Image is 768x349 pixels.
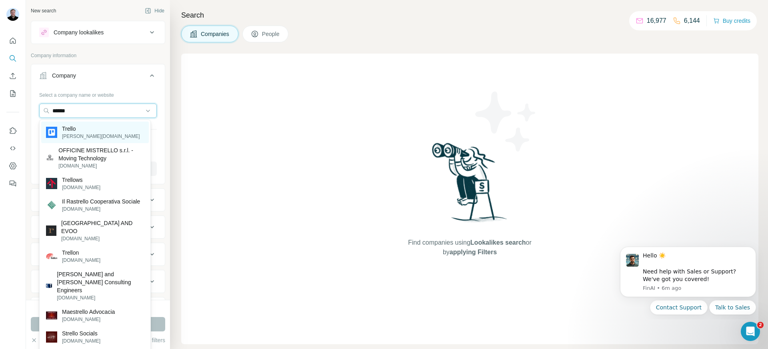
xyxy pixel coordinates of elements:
[62,308,115,316] p: Maestrello Advocacia
[57,270,144,294] p: [PERSON_NAME] and [PERSON_NAME] Consulting Engineers
[57,294,144,301] p: [DOMAIN_NAME]
[62,249,100,257] p: Trellon
[608,239,768,319] iframe: Intercom notifications message
[46,310,57,321] img: Maestrello Advocacia
[46,199,57,211] img: Il Rastrello Cooperativa Sociale
[31,299,165,318] button: Technologies
[52,72,76,80] div: Company
[62,205,140,213] p: [DOMAIN_NAME]
[31,52,165,59] p: Company information
[757,322,764,328] span: 2
[450,249,497,255] span: applying Filters
[46,154,54,162] img: OFFICINE MISTRELLO s.r.l. - Moving Technology
[62,125,140,133] p: Trello
[139,5,170,17] button: Hide
[6,51,19,66] button: Search
[181,10,758,21] h4: Search
[31,217,165,237] button: HQ location
[46,331,57,343] img: Strello Socials
[46,178,57,189] img: Trellows
[6,159,19,173] button: Dashboard
[62,184,100,191] p: [DOMAIN_NAME]
[6,141,19,156] button: Use Surfe API
[647,16,666,26] p: 16,977
[54,28,104,36] div: Company lookalikes
[470,86,542,158] img: Surfe Illustration - Stars
[58,146,144,162] p: OFFICINE MISTRELLO s.r.l. - Moving Technology
[470,239,526,246] span: Lookalikes search
[201,30,230,38] span: Companies
[62,133,140,140] p: [PERSON_NAME][DOMAIN_NAME]
[31,336,54,344] button: Clear
[6,176,19,191] button: Feedback
[46,251,57,262] img: Trellon
[6,69,19,83] button: Enrich CSV
[406,238,534,257] span: Find companies using or by
[61,235,144,242] p: [DOMAIN_NAME]
[684,16,700,26] p: 6,144
[6,34,19,48] button: Quick start
[713,15,750,26] button: Buy credits
[62,257,100,264] p: [DOMAIN_NAME]
[6,8,19,21] img: Avatar
[61,219,144,235] p: [GEOGRAPHIC_DATA] AND EVOO
[62,197,140,205] p: Il Rastrello Cooperativa Sociale
[46,225,56,236] img: Rastrello Hotel AND EVOO
[428,141,512,230] img: Surfe Illustration - Woman searching with binoculars
[31,66,165,88] button: Company
[31,245,165,264] button: Annual revenue ($)
[31,272,165,291] button: Employees (size)
[62,316,115,323] p: [DOMAIN_NAME]
[62,329,100,337] p: Strello Socials
[46,283,52,289] img: Kuhn and Trello Consulting Engineers
[6,124,19,138] button: Use Surfe on LinkedIn
[741,322,760,341] iframe: Intercom live chat
[31,23,165,42] button: Company lookalikes
[62,176,100,184] p: Trellows
[31,7,56,14] div: New search
[62,337,100,345] p: [DOMAIN_NAME]
[46,127,57,138] img: Trello
[262,30,280,38] span: People
[31,190,165,209] button: Industry
[39,88,157,99] div: Select a company name or website
[58,162,144,170] p: [DOMAIN_NAME]
[6,86,19,101] button: My lists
